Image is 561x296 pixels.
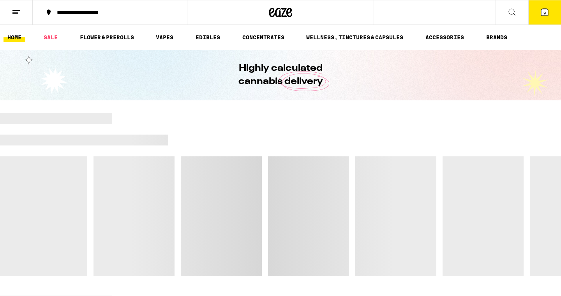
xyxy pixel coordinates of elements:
span: 9 [543,11,546,15]
a: EDIBLES [192,33,224,42]
button: 9 [528,0,561,25]
a: HOME [4,33,25,42]
a: VAPES [152,33,177,42]
a: CONCENTRATES [238,33,288,42]
a: SALE [40,33,62,42]
h1: Highly calculated cannabis delivery [216,62,345,88]
button: BRANDS [482,33,511,42]
a: FLOWER & PREROLLS [76,33,138,42]
a: WELLNESS, TINCTURES & CAPSULES [302,33,407,42]
a: ACCESSORIES [422,33,468,42]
